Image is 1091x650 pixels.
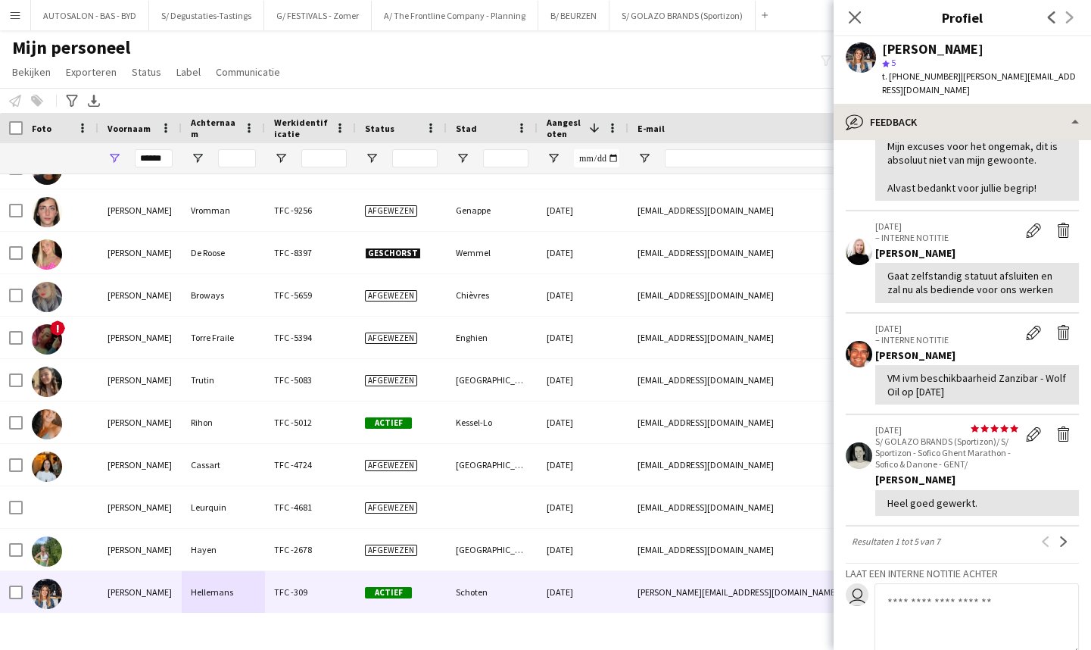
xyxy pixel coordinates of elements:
img: Céline Torre Fraile [32,324,62,355]
div: Gaat zelfstandig statuut afsluiten en zal nu als bediende voor ons werken [887,269,1067,296]
div: Enghien [447,317,538,358]
p: S/ GOLAZO BRANDS (Sportizon)/ S/ Sportizon - Sofico Ghent Marathon - Sofico & Danone - GENT/ [875,436,1018,470]
div: TFC -309 [265,571,356,613]
div: TFC -5394 [265,317,356,358]
img: Céline Vromman [32,197,62,227]
div: [EMAIL_ADDRESS][DOMAIN_NAME] [628,274,931,316]
div: Hayen [182,529,265,570]
div: [PERSON_NAME] [875,246,1079,260]
div: Trutin [182,359,265,401]
div: [GEOGRAPHIC_DATA] [447,444,538,486]
div: Chièvres [447,274,538,316]
button: S/ Degustaties-Tastings [149,1,264,30]
div: TFC -5012 [265,402,356,443]
span: Actief [365,417,412,429]
p: [DATE] [875,323,1018,334]
p: [DATE] [875,424,1018,436]
button: B/ BEURZEN [538,1,609,30]
a: Label [170,62,207,82]
span: Status [365,123,394,134]
div: [EMAIL_ADDRESS][DOMAIN_NAME] [628,232,931,273]
div: [EMAIL_ADDRESS][DOMAIN_NAME] [628,444,931,486]
div: [PERSON_NAME] [98,274,182,316]
input: Status Filter Invoer [392,149,438,167]
span: Foto [32,123,51,134]
div: Heel goed gewerkt. [887,496,1067,510]
input: Voornaam Filter Invoer [135,149,173,167]
img: Céline Trutin [32,367,62,397]
span: 5 [891,57,896,68]
div: [EMAIL_ADDRESS][DOMAIN_NAME] [628,317,931,358]
div: [PERSON_NAME] [98,486,182,528]
button: A/ The Frontline Company - Planning [372,1,538,30]
div: Cassart [182,444,265,486]
a: Exporteren [60,62,123,82]
div: [PERSON_NAME] [98,232,182,273]
div: TFC -2678 [265,529,356,570]
button: Open Filtermenu [191,152,204,165]
input: E-mail Filter Invoer [665,149,922,167]
div: TFC -4681 [265,486,356,528]
p: – INTERNE NOTITIE [875,232,1018,243]
span: Mijn personeel [12,36,130,59]
span: Exporteren [66,65,117,79]
div: [DATE] [538,232,628,273]
div: [PERSON_NAME] [98,444,182,486]
span: t. [PHONE_NUMBER] [882,70,961,82]
div: [GEOGRAPHIC_DATA] [447,359,538,401]
button: Open Filtermenu [456,152,469,165]
span: Resultaten 1 tot 5 van 7 [846,536,946,547]
span: Afgewezen [365,333,417,344]
button: Open Filtermenu [274,152,288,165]
button: S/ GOLAZO BRANDS (Sportizon) [609,1,756,30]
div: TFC -8397 [265,232,356,273]
button: G/ FESTIVALS - Zomer [264,1,372,30]
div: Schoten [447,571,538,613]
span: Afgewezen [365,290,417,302]
div: Torre Fraile [182,317,265,358]
div: [PERSON_NAME] [98,529,182,570]
div: [DATE] [538,189,628,231]
button: Open Filtermenu [108,152,121,165]
span: ! [50,320,65,336]
div: TFC -4724 [265,444,356,486]
div: [DATE] [538,571,628,613]
div: VM ivm beschikbaarheid Zanzibar - Wolf Oil op [DATE] [887,371,1067,398]
div: Leurquin [182,486,265,528]
div: [DATE] [538,359,628,401]
button: Open Filtermenu [547,152,560,165]
div: [EMAIL_ADDRESS][DOMAIN_NAME] [628,529,931,570]
div: [EMAIL_ADDRESS][DOMAIN_NAME] [628,402,931,443]
p: – INTERNE NOTITIE [875,334,1018,345]
input: Werkidentificatie Filter Invoer [301,149,347,167]
div: [EMAIL_ADDRESS][DOMAIN_NAME] [628,359,931,401]
input: Stad Filter Invoer [483,149,528,167]
app-action-btn: Geavanceerde filters [63,92,81,110]
span: Afgewezen [365,545,417,556]
app-action-btn: Exporteer XLSX [85,92,103,110]
div: [PERSON_NAME] [98,359,182,401]
div: Rihon [182,402,265,443]
img: Céline Broways [32,282,62,312]
img: Céline De Roose [32,239,62,270]
div: [PERSON_NAME] [98,571,182,613]
div: [GEOGRAPHIC_DATA] [447,529,538,570]
a: Bekijken [6,62,57,82]
div: TFC -5083 [265,359,356,401]
div: Broways [182,274,265,316]
span: Bekijken [12,65,51,79]
span: Werkidentificatie [274,117,329,139]
a: Status [126,62,167,82]
img: Céline Cassart [32,452,62,482]
div: [PERSON_NAME] [98,402,182,443]
span: Afgewezen [365,460,417,471]
div: [DATE] [538,317,628,358]
button: Open Filtermenu [365,152,379,165]
div: [EMAIL_ADDRESS][DOMAIN_NAME] [628,486,931,528]
span: Afgewezen [365,375,417,386]
div: [PERSON_NAME] [882,42,983,56]
h3: Profiel [834,8,1091,27]
div: TFC -9256 [265,189,356,231]
input: Aangesloten Filter Invoer [574,149,619,167]
button: Open Filtermenu [637,152,651,165]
